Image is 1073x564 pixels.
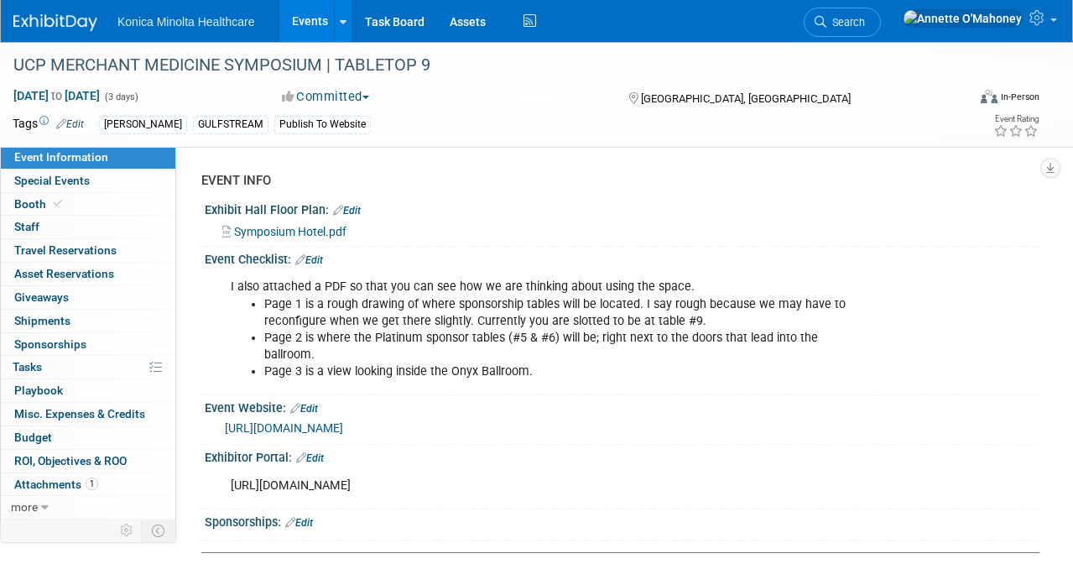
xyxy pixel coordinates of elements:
[14,150,108,164] span: Event Information
[117,15,254,29] span: Konica Minolta Healthcare
[8,50,952,81] div: UCP MERCHANT MEDICINE SYMPOSIUM | TABLETOP 9
[14,314,70,327] span: Shipments
[14,431,52,444] span: Budget
[205,247,1039,269] div: Event Checklist:
[1,263,175,285] a: Asset Reservations
[103,91,138,102] span: (3 days)
[1000,91,1039,103] div: In-Person
[1,356,175,379] a: Tasks
[889,87,1039,112] div: Event Format
[222,225,346,238] a: Symposium Hotel.pdf
[49,89,65,102] span: to
[14,454,127,467] span: ROI, Objectives & ROO
[14,337,86,351] span: Sponsorships
[234,225,346,238] span: Symposium Hotel.pdf
[285,517,313,529] a: Edit
[54,199,62,208] i: Booth reservation complete
[14,243,117,257] span: Travel Reservations
[13,360,42,373] span: Tasks
[804,8,881,37] a: Search
[1,286,175,309] a: Giveaways
[11,500,38,514] span: more
[14,384,63,397] span: Playbook
[1,239,175,262] a: Travel Reservations
[826,16,865,29] span: Search
[274,116,371,133] div: Publish To Website
[14,290,69,304] span: Giveaways
[1,170,175,192] a: Special Events
[264,296,865,330] li: Page 1 is a rough drawing of where sponsorship tables will be located. I say rough because we may...
[56,118,84,130] a: Edit
[1,216,175,238] a: Staff
[225,421,343,435] a: [URL][DOMAIN_NAME]
[219,270,875,388] div: I also attached a PDF so that you can see how we are thinking about using the space.
[1,310,175,332] a: Shipments
[295,254,323,266] a: Edit
[13,115,84,134] td: Tags
[205,395,1039,417] div: Event Website:
[981,90,997,103] img: Format-Inperson.png
[201,172,1027,190] div: EVENT INFO
[264,363,865,380] li: Page 3 is a view looking inside the Onyx Ballroom.
[14,174,90,187] span: Special Events
[1,333,175,356] a: Sponsorships
[14,267,114,280] span: Asset Reservations
[993,115,1039,123] div: Event Rating
[276,88,376,106] button: Committed
[112,520,142,541] td: Personalize Event Tab Strip
[1,473,175,496] a: Attachments1
[13,88,101,103] span: [DATE] [DATE]
[86,478,98,490] span: 1
[205,445,1039,467] div: Exhibitor Portal:
[296,452,324,464] a: Edit
[205,197,1039,219] div: Exhibit Hall Floor Plan:
[219,469,875,503] div: [URL][DOMAIN_NAME]
[205,509,1039,531] div: Sponsorships:
[14,220,39,233] span: Staff
[142,520,176,541] td: Toggle Event Tabs
[1,379,175,402] a: Playbook
[193,116,268,133] div: GULFSTREAM
[14,478,98,491] span: Attachments
[1,193,175,216] a: Booth
[290,403,318,415] a: Edit
[641,92,851,105] span: [GEOGRAPHIC_DATA], [GEOGRAPHIC_DATA]
[13,14,97,31] img: ExhibitDay
[1,146,175,169] a: Event Information
[903,9,1023,28] img: Annette O'Mahoney
[1,426,175,449] a: Budget
[14,407,145,420] span: Misc. Expenses & Credits
[99,116,187,133] div: [PERSON_NAME]
[333,205,361,217] a: Edit
[1,450,175,473] a: ROI, Objectives & ROO
[264,330,865,363] li: Page 2 is where the Platinum sponsor tables (#5 & #6) will be; right next to the doors that lead ...
[14,197,65,211] span: Booth
[1,496,175,519] a: more
[1,403,175,426] a: Misc. Expenses & Credits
